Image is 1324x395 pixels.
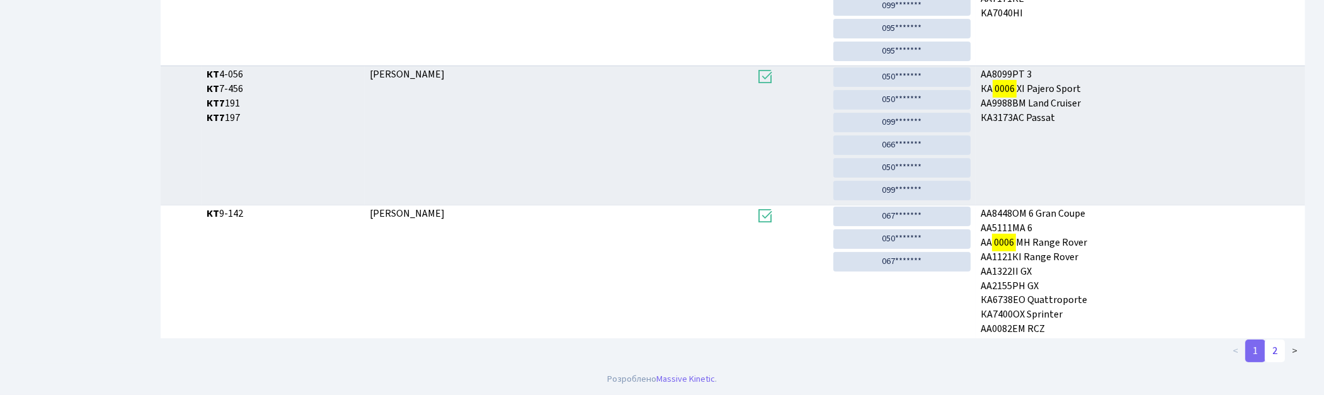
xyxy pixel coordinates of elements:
[207,67,219,81] b: КТ
[207,207,219,220] b: КТ
[1245,340,1265,362] a: 1
[370,67,445,81] span: [PERSON_NAME]
[992,234,1016,251] mark: 0006
[207,96,225,110] b: КТ7
[981,67,1300,125] span: АА8099РТ 3 КА ХІ Pajero Sport АА9988BM Land Cruiser КА3173АС Passat
[607,372,717,386] div: Розроблено .
[207,67,360,125] span: 4-056 7-456 191 197
[207,82,219,96] b: КТ
[981,207,1300,333] span: АА8448ОМ 6 Gran Coupe АА5111МА 6 АА МН Range Rover АА1121КІ Range Rover АА1322ІІ GX АА2155РН GX К...
[370,207,445,220] span: [PERSON_NAME]
[993,80,1017,98] mark: 0006
[656,372,715,386] a: Massive Kinetic
[1265,340,1285,362] a: 2
[207,207,360,221] span: 9-142
[1284,340,1305,362] a: >
[207,111,225,125] b: КТ7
